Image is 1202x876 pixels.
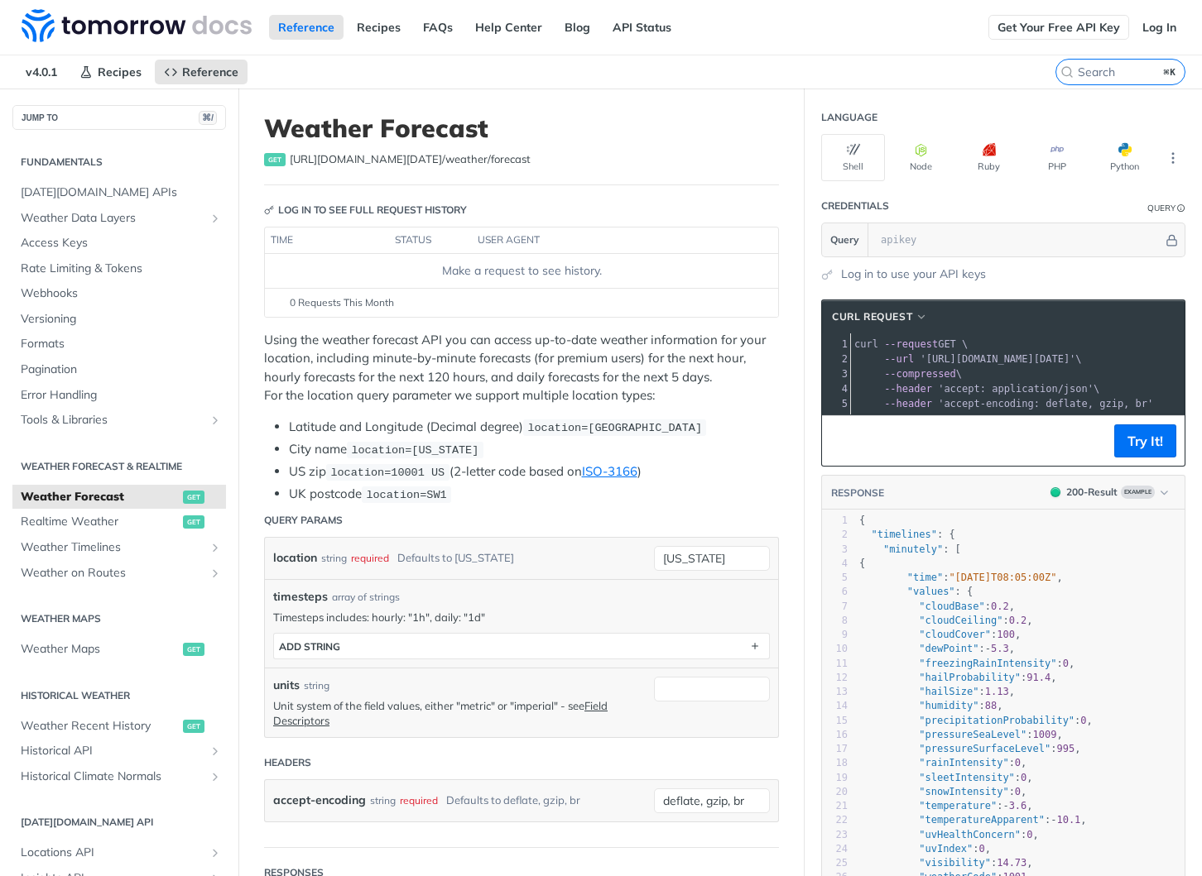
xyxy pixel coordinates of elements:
a: Weather Mapsget [12,637,226,662]
div: 20 [822,785,848,799]
span: get [183,491,204,504]
span: get [183,720,204,733]
span: Example [1121,486,1155,499]
span: 0 [1080,715,1086,726]
button: Show subpages for Weather Timelines [209,541,222,554]
span: Webhooks [21,285,222,302]
a: Get Your Free API Key [988,15,1129,40]
span: "cloudCeiling" [919,615,1002,626]
span: 5.3 [991,643,1009,654]
div: 2 [822,352,850,366]
span: "hailProbability" [919,672,1021,683]
span: Reference [182,65,238,79]
div: 25 [822,856,848,870]
span: 88 [985,700,997,711]
span: "timelines" [871,529,936,540]
a: Weather Recent Historyget [12,714,226,739]
a: Error Handling [12,383,226,408]
span: "minutely" [883,543,943,555]
a: Reference [155,60,248,84]
a: Versioning [12,307,226,332]
a: Weather on RoutesShow subpages for Weather on Routes [12,561,226,586]
span: : [ [859,543,961,555]
a: Historical Climate NormalsShow subpages for Historical Climate Normals [12,764,226,789]
p: Timesteps includes: hourly: "1h", daily: "1d" [273,610,770,625]
span: : , [859,772,1033,783]
span: ⌘/ [199,111,217,125]
a: Realtime Weatherget [12,510,226,534]
span: "freezingRainIntensity" [919,658,1056,669]
a: Rate Limiting & Tokens [12,256,226,281]
span: Weather on Routes [21,565,204,582]
span: \ [854,383,1099,395]
span: --url [884,353,914,365]
div: Defaults to [US_STATE] [397,546,514,570]
div: string [304,678,329,693]
li: Latitude and Longitude (Decimal degree) [289,418,779,437]
div: 3 [822,543,848,557]
div: 18 [822,756,848,770]
span: \ [854,368,962,380]
span: "temperatureApparent" [919,814,1045,826]
span: "cloudCover" [919,629,991,640]
span: 0 [1027,829,1032,840]
a: Tools & LibrariesShow subpages for Tools & Libraries [12,408,226,433]
div: required [351,546,389,570]
span: Locations API [21,845,204,861]
span: : { [859,586,973,597]
h2: Weather Maps [12,611,226,626]
input: apikey [873,223,1163,256]
span: 0 [1015,757,1021,768]
span: location=SW1 [366,489,446,501]
span: "snowIntensity" [919,786,1008,797]
span: '[URL][DOMAIN_NAME][DATE]' [920,353,1075,365]
span: Weather Recent History [21,718,179,735]
div: Query [1147,202,1176,214]
div: Query Params [264,513,343,528]
span: location=[GEOGRAPHIC_DATA] [527,422,702,434]
p: Using the weather forecast API you can access up-to-date weather information for your location, i... [264,331,779,405]
span: - [1002,800,1008,811]
span: - [985,643,991,654]
div: 5 [822,396,850,411]
button: Try It! [1114,424,1176,457]
button: PHP [1025,134,1089,181]
a: Weather Data LayersShow subpages for Weather Data Layers [12,206,226,231]
span: 0 Requests This Month [290,295,394,310]
h2: Fundamentals [12,155,226,170]
div: 2 [822,528,848,542]
span: 'accept: application/json' [938,383,1094,395]
span: : , [859,814,1087,826]
span: "pressureSeaLevel" [919,729,1027,740]
span: --compressed [884,368,956,380]
a: Log In [1133,15,1185,40]
button: Show subpages for Tools & Libraries [209,414,222,427]
span: curl [854,338,878,350]
div: Make a request to see history. [272,262,772,280]
div: Log in to see full request history [264,203,467,218]
a: Help Center [466,15,551,40]
img: Tomorrow.io Weather API Docs [22,9,252,42]
span: 'accept-encoding: deflate, gzip, br' [938,398,1153,409]
div: 19 [822,771,848,785]
button: More Languages [1161,146,1185,170]
span: Weather Timelines [21,539,204,556]
span: 1.13 [985,686,1009,697]
span: Tools & Libraries [21,412,204,428]
button: Node [889,134,953,181]
span: : , [859,615,1033,626]
span: "time" [907,572,943,583]
span: : , [859,572,1063,583]
button: RESPONSE [830,485,885,501]
span: 100 [997,629,1015,640]
span: https://api.tomorrow.io/v4/weather/forecast [290,151,531,168]
div: Language [821,110,877,125]
span: Historical API [21,743,204,759]
span: 0.2 [1009,615,1027,626]
span: 200 [1051,487,1060,497]
button: Show subpages for Locations API [209,846,222,859]
span: 0 [979,843,985,854]
a: Access Keys [12,231,226,256]
h2: [DATE][DOMAIN_NAME] API [12,815,226,830]
svg: Key [264,205,274,215]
